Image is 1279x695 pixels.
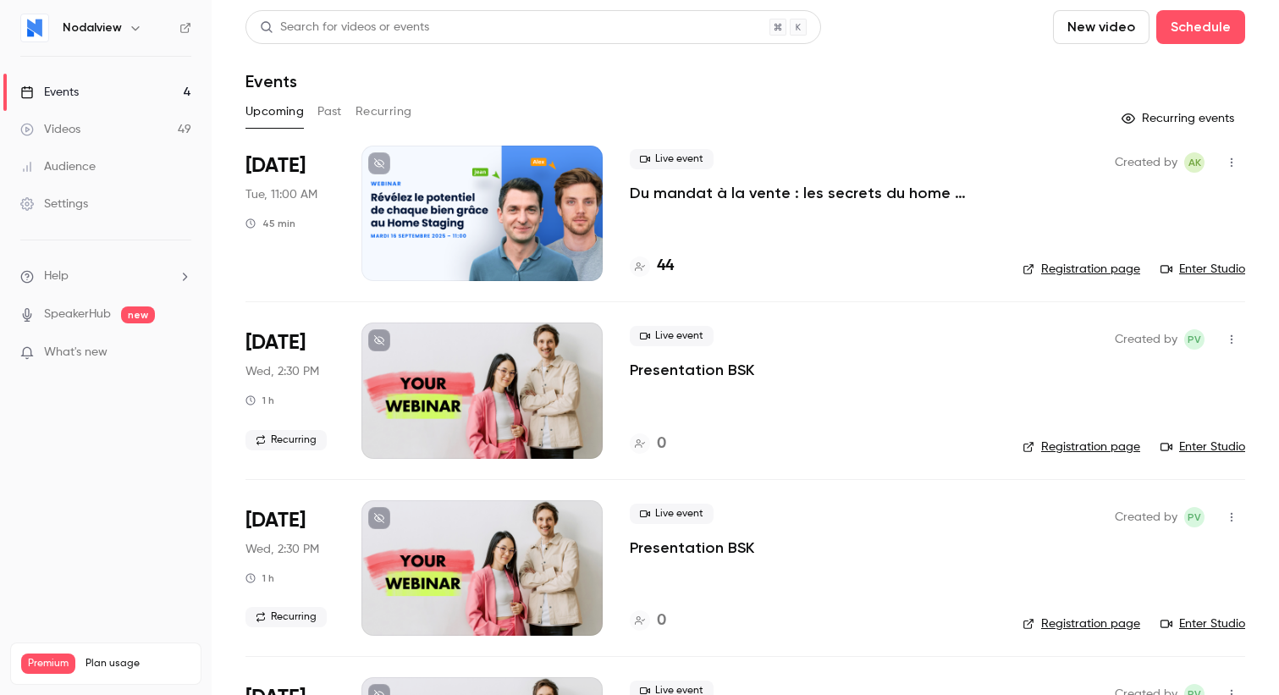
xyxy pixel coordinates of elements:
span: PV [1188,507,1201,527]
div: Sep 16 Tue, 11:00 AM (Europe/Brussels) [245,146,334,281]
span: Live event [630,149,714,169]
span: What's new [44,344,108,361]
div: Settings [20,196,88,212]
div: 1 h [245,394,274,407]
a: 0 [630,433,666,455]
span: Wed, 2:30 PM [245,541,319,558]
a: 44 [630,255,674,278]
span: Plan usage [85,657,190,670]
span: [DATE] [245,152,306,179]
span: Created by [1115,507,1177,527]
button: Recurring events [1114,105,1245,132]
h1: Events [245,71,297,91]
li: help-dropdown-opener [20,268,191,285]
span: Paul Vérine [1184,329,1205,350]
img: Nodalview [21,14,48,41]
button: Schedule [1156,10,1245,44]
div: Events [20,84,79,101]
span: Help [44,268,69,285]
div: Aug 26 Wed, 2:30 PM (Europe/Paris) [245,500,334,636]
div: 45 min [245,217,295,230]
a: Registration page [1023,615,1140,632]
a: Presentation BSK [630,538,754,558]
span: Wed, 2:30 PM [245,363,319,380]
span: Created by [1115,152,1177,173]
div: Videos [20,121,80,138]
a: SpeakerHub [44,306,111,323]
span: Created by [1115,329,1177,350]
h6: Nodalview [63,19,122,36]
button: Past [317,98,342,125]
a: 0 [630,610,666,632]
h4: 44 [657,255,674,278]
span: Recurring [245,607,327,627]
a: Registration page [1023,439,1140,455]
a: Du mandat à la vente : les secrets du home staging virtuel pour déclencher le coup de cœur [630,183,995,203]
button: New video [1053,10,1149,44]
span: AK [1188,152,1201,173]
a: Enter Studio [1160,261,1245,278]
span: Alexandre Kinapenne [1184,152,1205,173]
span: [DATE] [245,507,306,534]
a: Enter Studio [1160,439,1245,455]
h4: 0 [657,610,666,632]
a: Enter Studio [1160,615,1245,632]
div: Jul 29 Wed, 2:30 PM (Europe/Paris) [245,323,334,458]
div: Search for videos or events [260,19,429,36]
span: PV [1188,329,1201,350]
a: Presentation BSK [630,360,754,380]
span: [DATE] [245,329,306,356]
span: Paul Vérine [1184,507,1205,527]
span: Live event [630,504,714,524]
iframe: Noticeable Trigger [171,345,191,361]
button: Upcoming [245,98,304,125]
div: Audience [20,158,96,175]
div: 1 h [245,571,274,585]
span: Premium [21,654,75,674]
a: Registration page [1023,261,1140,278]
button: Recurring [356,98,412,125]
span: Live event [630,326,714,346]
h4: 0 [657,433,666,455]
span: new [121,306,155,323]
span: Recurring [245,430,327,450]
span: Tue, 11:00 AM [245,186,317,203]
